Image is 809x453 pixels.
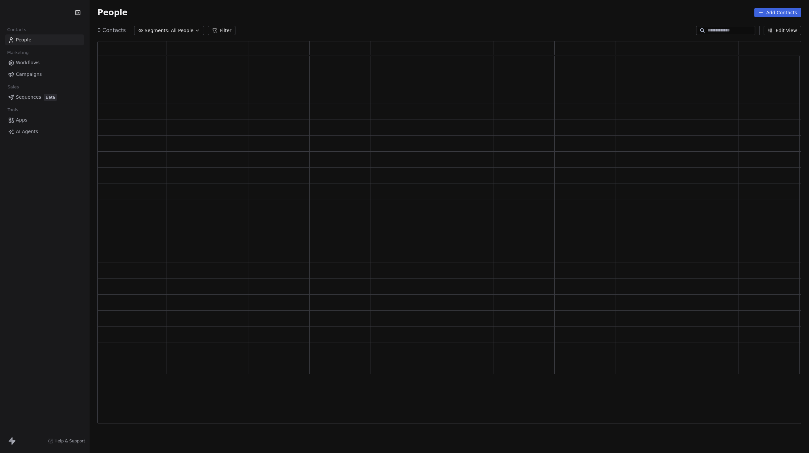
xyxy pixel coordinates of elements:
[208,26,235,35] button: Filter
[754,8,801,17] button: Add Contacts
[5,82,22,92] span: Sales
[44,94,57,101] span: Beta
[5,115,84,126] a: Apps
[5,69,84,80] a: Campaigns
[97,8,127,18] span: People
[16,59,40,66] span: Workflows
[171,27,193,34] span: All People
[5,34,84,45] a: People
[5,57,84,68] a: Workflows
[4,48,31,58] span: Marketing
[48,438,85,444] a: Help & Support
[5,126,84,137] a: AI Agents
[16,36,31,43] span: People
[16,71,42,78] span: Campaigns
[98,56,801,424] div: grid
[16,94,41,101] span: Sequences
[16,117,27,124] span: Apps
[97,26,126,34] span: 0 Contacts
[16,128,38,135] span: AI Agents
[764,26,801,35] button: Edit View
[5,92,84,103] a: SequencesBeta
[55,438,85,444] span: Help & Support
[145,27,170,34] span: Segments:
[4,25,29,35] span: Contacts
[5,105,21,115] span: Tools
